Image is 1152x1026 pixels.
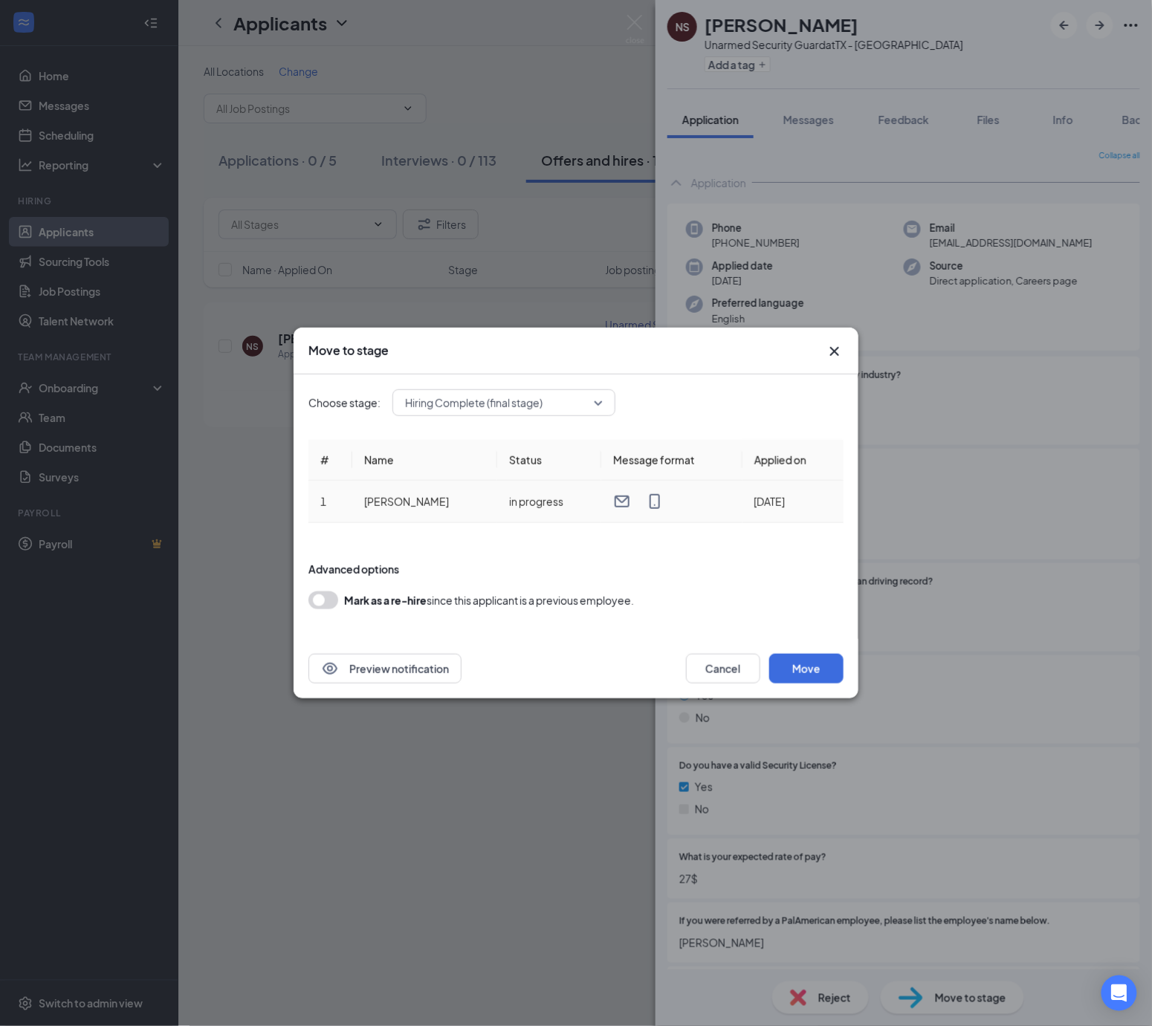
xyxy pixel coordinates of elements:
[686,654,760,684] button: Cancel
[321,660,339,678] svg: Eye
[826,342,844,360] svg: Cross
[405,392,543,414] span: Hiring Complete (final stage)
[742,440,844,481] th: Applied on
[646,493,664,510] svg: MobileSms
[320,495,326,508] span: 1
[308,342,389,359] h3: Move to stage
[497,440,601,481] th: Status
[613,493,631,510] svg: Email
[826,342,844,360] button: Close
[308,562,844,577] div: Advanced options
[352,481,497,523] td: [PERSON_NAME]
[308,395,381,411] span: Choose stage:
[344,591,634,609] div: since this applicant is a previous employee.
[352,440,497,481] th: Name
[601,440,742,481] th: Message format
[308,654,462,684] button: EyePreview notification
[1101,975,1137,1011] div: Open Intercom Messenger
[344,594,427,607] b: Mark as a re-hire
[742,481,844,523] td: [DATE]
[769,654,844,684] button: Move
[497,481,601,523] td: in progress
[308,440,352,481] th: #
